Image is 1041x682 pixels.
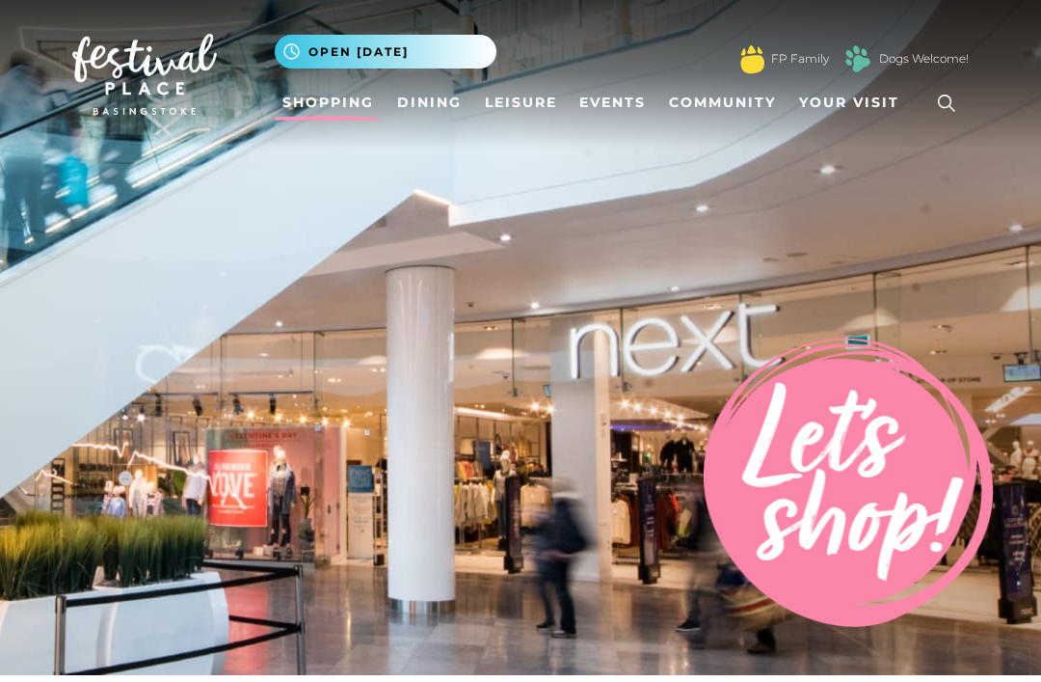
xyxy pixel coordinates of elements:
[879,50,969,68] a: Dogs Welcome!
[275,85,382,121] a: Shopping
[791,85,917,121] a: Your Visit
[72,34,217,115] img: Festival Place Logo
[275,35,496,68] button: Open [DATE]
[572,85,654,121] a: Events
[389,85,469,121] a: Dining
[771,50,829,68] a: FP Family
[308,43,409,61] span: Open [DATE]
[799,93,899,113] span: Your Visit
[661,85,784,121] a: Community
[477,85,565,121] a: Leisure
